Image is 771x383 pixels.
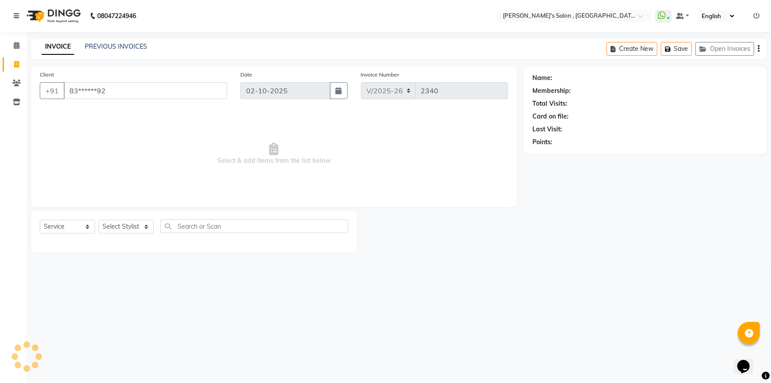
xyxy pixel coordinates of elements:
[532,138,552,147] div: Points:
[160,219,348,233] input: Search or Scan
[23,4,83,28] img: logo
[532,86,571,96] div: Membership:
[42,39,74,55] a: INVOICE
[532,125,562,134] div: Last Visit:
[361,71,399,79] label: Invoice Number
[40,110,508,198] span: Select & add items from the list below
[97,4,136,28] b: 08047224946
[695,42,754,56] button: Open Invoices
[532,112,569,121] div: Card on file:
[734,348,762,374] iframe: chat widget
[40,71,54,79] label: Client
[607,42,657,56] button: Create New
[661,42,692,56] button: Save
[40,82,65,99] button: +91
[64,82,227,99] input: Search by Name/Mobile/Email/Code
[240,71,252,79] label: Date
[532,99,567,108] div: Total Visits:
[532,73,552,83] div: Name:
[85,42,147,50] a: PREVIOUS INVOICES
